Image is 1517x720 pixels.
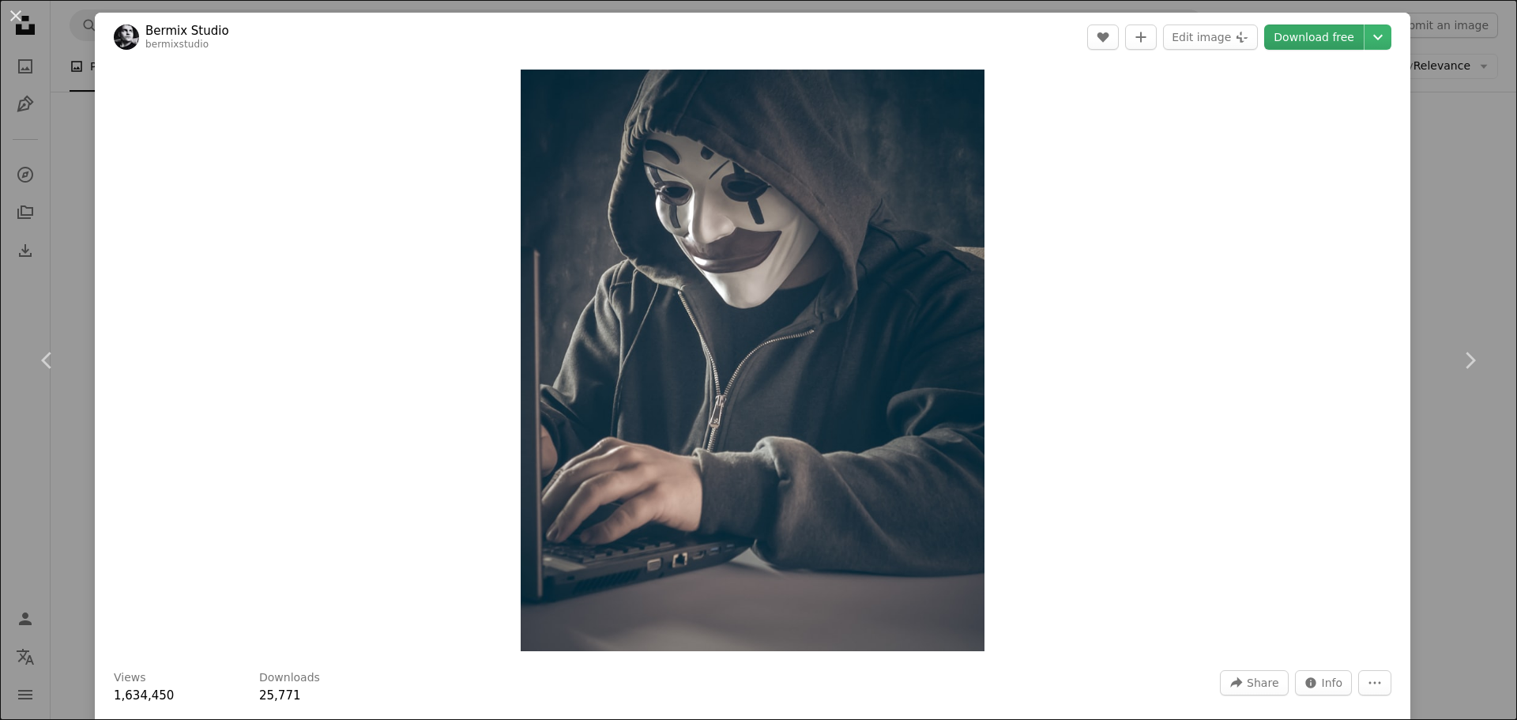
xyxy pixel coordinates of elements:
span: Share [1247,671,1278,695]
a: Bermix Studio [145,23,229,39]
span: 25,771 [259,688,301,703]
button: Zoom in on this image [521,70,984,651]
button: Share this image [1220,670,1288,695]
span: Info [1322,671,1343,695]
a: bermixstudio [145,39,209,50]
a: Next [1422,285,1517,436]
a: Download free [1264,25,1364,50]
button: Choose download size [1365,25,1391,50]
h3: Views [114,670,146,686]
button: Like [1087,25,1119,50]
button: More Actions [1358,670,1391,695]
button: Edit image [1163,25,1258,50]
button: Stats about this image [1295,670,1353,695]
img: a person wearing a mask using a laptop [521,70,984,651]
button: Add to Collection [1125,25,1157,50]
img: Go to Bermix Studio's profile [114,25,139,50]
span: 1,634,450 [114,688,174,703]
h3: Downloads [259,670,320,686]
